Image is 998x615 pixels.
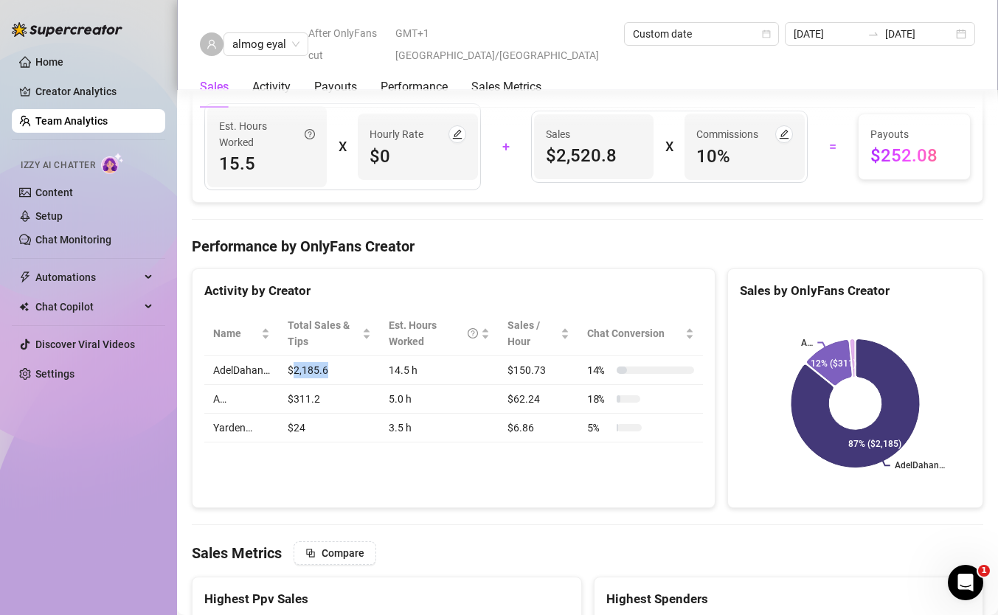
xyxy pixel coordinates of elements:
[867,28,879,40] span: swap-right
[294,541,376,565] button: Compare
[35,265,140,289] span: Automations
[762,29,771,38] span: calendar
[606,589,971,609] div: Highest Spenders
[314,78,357,96] div: Payouts
[978,565,990,577] span: 1
[380,414,499,442] td: 3.5 h
[587,391,611,407] span: 18 %
[546,126,642,142] span: Sales
[305,118,315,150] span: question-circle
[19,271,31,283] span: thunderbolt
[232,33,299,55] span: almog eyal
[19,302,29,312] img: Chat Copilot
[204,414,279,442] td: Yarden…
[213,325,258,341] span: Name
[35,80,153,103] a: Creator Analytics
[507,317,558,350] span: Sales / Hour
[279,385,380,414] td: $311.2
[817,135,849,159] div: =
[35,187,73,198] a: Content
[288,317,359,350] span: Total Sales & Tips
[452,129,462,139] span: edit
[895,461,945,471] text: AdelDahan…
[35,295,140,319] span: Chat Copilot
[192,543,282,563] h4: Sales Metrics
[279,356,380,385] td: $2,185.6
[252,78,291,96] div: Activity
[380,356,499,385] td: 14.5 h
[546,144,642,167] span: $2,520.8
[204,281,703,301] div: Activity by Creator
[370,126,423,142] article: Hourly Rate
[870,126,958,142] span: Payouts
[370,145,465,168] span: $0
[35,338,135,350] a: Discover Viral Videos
[499,356,578,385] td: $150.73
[207,39,217,49] span: user
[204,356,279,385] td: AdelDahan…
[200,78,229,96] div: Sales
[870,144,958,167] span: $252.08
[499,385,578,414] td: $62.24
[12,22,122,37] img: logo-BBDzfeDw.svg
[305,548,316,558] span: block
[35,210,63,222] a: Setup
[35,115,108,127] a: Team Analytics
[35,368,74,380] a: Settings
[322,547,364,559] span: Compare
[794,26,862,42] input: Start date
[204,589,569,609] div: Highest Ppv Sales
[395,22,615,66] span: GMT+1 [GEOGRAPHIC_DATA]/[GEOGRAPHIC_DATA]
[339,135,346,159] div: X
[779,129,789,139] span: edit
[279,311,380,356] th: Total Sales & Tips
[21,159,95,173] span: Izzy AI Chatter
[381,78,448,96] div: Performance
[204,385,279,414] td: A…
[867,28,879,40] span: to
[389,317,479,350] div: Est. Hours Worked
[308,22,387,66] span: After OnlyFans cut
[490,135,522,159] div: +
[587,420,611,436] span: 5 %
[101,153,124,174] img: AI Chatter
[587,362,611,378] span: 14 %
[696,126,758,142] article: Commissions
[499,414,578,442] td: $6.86
[219,118,315,150] div: Est. Hours Worked
[740,281,971,301] div: Sales by OnlyFans Creator
[192,236,983,257] h4: Performance by OnlyFans Creator
[587,325,682,341] span: Chat Conversion
[204,311,279,356] th: Name
[468,317,478,350] span: question-circle
[279,414,380,442] td: $24
[885,26,953,42] input: End date
[948,565,983,600] iframe: Intercom live chat
[801,338,813,348] text: A…
[471,78,541,96] div: Sales Metrics
[499,311,578,356] th: Sales / Hour
[578,311,703,356] th: Chat Conversion
[696,145,792,168] span: 10 %
[633,23,770,45] span: Custom date
[380,385,499,414] td: 5.0 h
[665,135,673,159] div: X
[35,56,63,68] a: Home
[219,152,315,176] span: 15.5
[35,234,111,246] a: Chat Monitoring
